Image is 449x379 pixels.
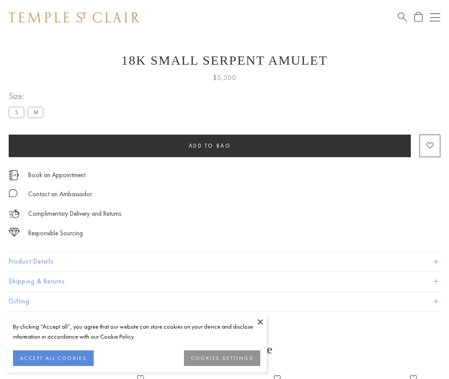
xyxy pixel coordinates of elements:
[9,252,440,271] button: Product Details
[9,228,20,237] img: icon_sourcing.svg
[189,142,231,149] span: Add to bag
[9,135,411,157] button: Add to bag
[9,189,17,198] img: MessageIcon-01_2.svg
[28,107,43,118] label: M
[9,53,440,68] h1: 18K Small Serpent Amulet
[13,322,260,342] div: By clicking “Accept all”, you agree that our website can store cookies on your device and disclos...
[9,89,47,103] span: Size:
[28,208,121,219] p: Complimentary Delivery and Returns
[9,107,24,118] label: S
[9,208,20,219] img: icon_delivery.svg
[430,12,440,23] button: Open navigation
[28,228,83,239] div: Responsible Sourcing
[414,12,423,23] a: Open Shopping Bag
[398,12,407,23] a: Search
[9,292,440,311] button: Gifting
[9,12,140,23] img: Temple St. Clair
[184,350,260,366] button: COOKIES SETTINGS
[28,170,85,180] a: Book an Appointment
[9,272,440,291] button: Shipping & Returns
[213,72,236,83] span: $5,500
[9,170,19,180] img: icon_appointment.svg
[13,350,94,366] button: ACCEPT ALL COOKIES
[28,189,92,200] div: Contact an Ambassador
